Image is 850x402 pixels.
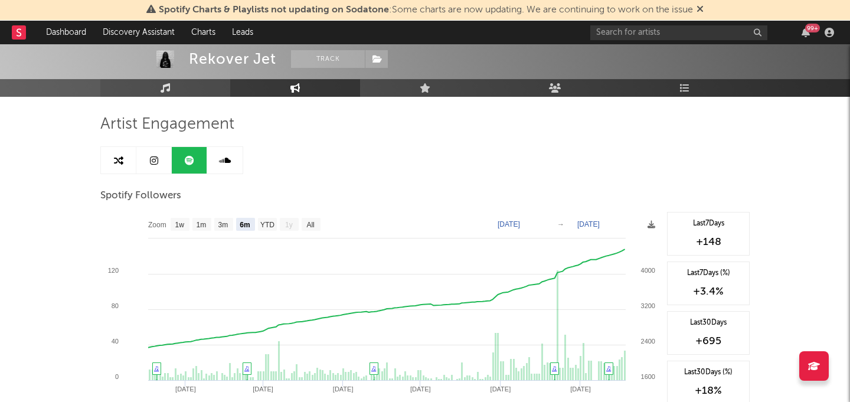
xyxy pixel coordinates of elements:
div: Rekover Jet [189,50,276,68]
a: ♫ [371,364,376,371]
a: ♫ [244,364,249,371]
text: → [557,220,564,228]
text: 3m [218,221,228,229]
text: YTD [260,221,274,229]
a: ♫ [552,364,557,371]
text: [DATE] [175,385,196,393]
text: 40 [112,338,119,345]
text: 1600 [641,373,655,380]
a: Dashboard [38,21,94,44]
button: Track [291,50,365,68]
div: Last 7 Days [674,218,743,229]
div: 99 + [805,24,820,32]
input: Search for artists [590,25,767,40]
text: [DATE] [498,220,520,228]
text: [DATE] [577,220,600,228]
div: Last 30 Days [674,318,743,328]
text: [DATE] [570,385,591,393]
text: 1y [285,221,293,229]
text: 1m [197,221,207,229]
div: +18 % [674,384,743,398]
a: ♫ [154,364,159,371]
text: 80 [112,302,119,309]
text: 6m [240,221,250,229]
text: 2400 [641,338,655,345]
span: Artist Engagement [100,117,234,132]
text: [DATE] [410,385,431,393]
text: [DATE] [491,385,511,393]
text: [DATE] [333,385,354,393]
button: 99+ [802,28,810,37]
text: 120 [108,267,119,274]
a: Discovery Assistant [94,21,183,44]
span: Spotify Followers [100,189,181,203]
div: +3.4 % [674,285,743,299]
text: [DATE] [253,385,273,393]
text: 4000 [641,267,655,274]
a: Charts [183,21,224,44]
div: +148 [674,235,743,249]
text: 0 [115,373,119,380]
text: 3200 [641,302,655,309]
div: Last 7 Days (%) [674,268,743,279]
div: Last 30 Days (%) [674,367,743,378]
text: 1w [175,221,185,229]
text: All [306,221,314,229]
div: +695 [674,334,743,348]
text: Zoom [148,221,166,229]
span: Spotify Charts & Playlists not updating on Sodatone [159,5,389,15]
span: : Some charts are now updating. We are continuing to work on the issue [159,5,693,15]
a: ♫ [606,364,611,371]
span: Dismiss [697,5,704,15]
a: Leads [224,21,261,44]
